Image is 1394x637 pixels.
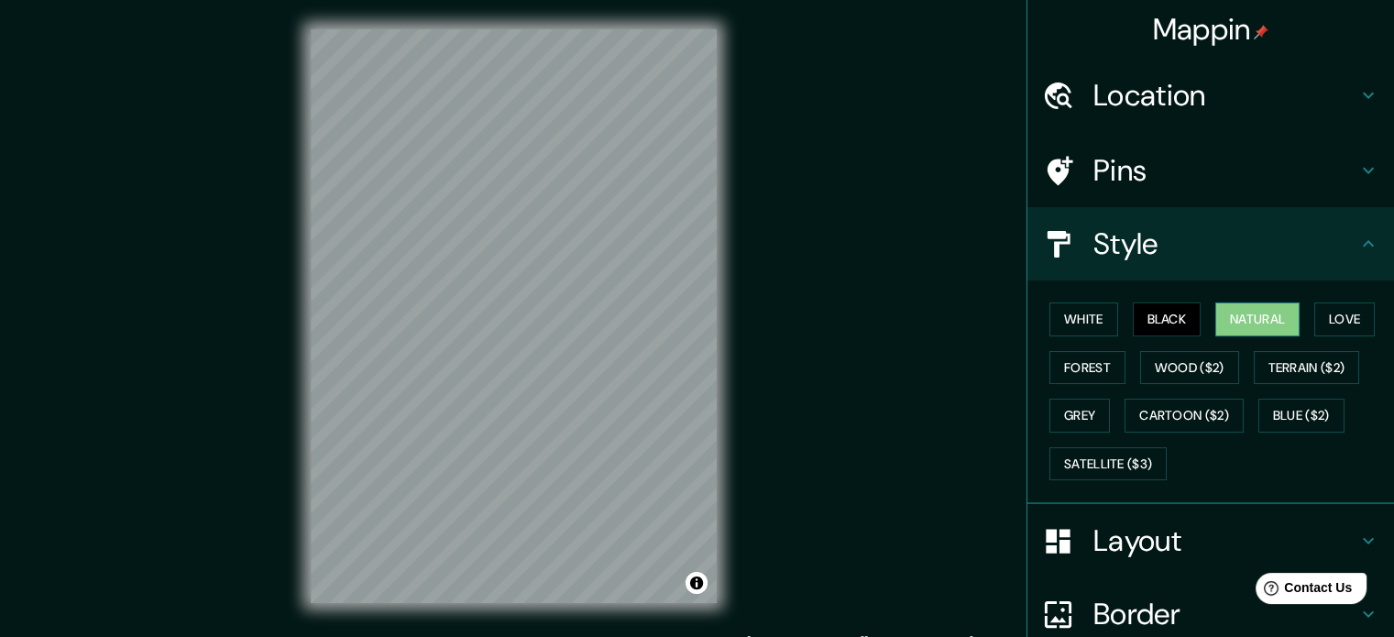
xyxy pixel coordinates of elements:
[311,29,717,603] canvas: Map
[1258,399,1345,433] button: Blue ($2)
[1125,399,1244,433] button: Cartoon ($2)
[1027,59,1394,132] div: Location
[1049,447,1167,481] button: Satellite ($3)
[1133,302,1202,336] button: Black
[1049,399,1110,433] button: Grey
[1027,504,1394,577] div: Layout
[1254,351,1360,385] button: Terrain ($2)
[1215,302,1300,336] button: Natural
[1049,302,1118,336] button: White
[686,572,708,594] button: Toggle attribution
[1027,134,1394,207] div: Pins
[1153,11,1269,48] h4: Mappin
[1093,77,1357,114] h4: Location
[1140,351,1239,385] button: Wood ($2)
[1231,566,1374,617] iframe: Help widget launcher
[1049,351,1125,385] button: Forest
[1093,596,1357,632] h4: Border
[1027,207,1394,280] div: Style
[1093,152,1357,189] h4: Pins
[1093,225,1357,262] h4: Style
[1314,302,1375,336] button: Love
[1254,25,1268,39] img: pin-icon.png
[1093,522,1357,559] h4: Layout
